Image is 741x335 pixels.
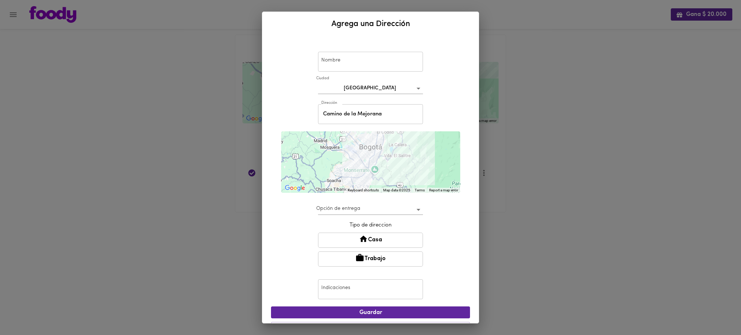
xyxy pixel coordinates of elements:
a: Open this area in Google Maps (opens a new window) [283,183,307,193]
div: ​ [318,204,423,215]
p: Tipo de direccion [318,221,423,229]
button: Keyboard shortcuts [348,188,379,193]
h2: Agrega una Dirección [271,18,470,30]
a: Terms [415,188,425,192]
button: Trabajo [318,251,423,267]
span: Guardar [277,309,464,316]
label: Opción de entrega [316,205,360,212]
label: Ciudad [316,76,329,81]
span: Map data ©2025 [383,188,410,192]
a: Report a map error [429,188,458,192]
img: Google [283,183,307,193]
iframe: Messagebird Livechat Widget [699,293,734,328]
button: Guardar [271,306,470,318]
div: [GEOGRAPHIC_DATA] [318,83,423,94]
input: Dejar en recepción del 7mo piso [318,279,423,299]
input: Incluye oficina, apto, piso, etc. [318,104,423,124]
button: Casa [318,233,423,248]
input: Mi Casa [318,52,423,72]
